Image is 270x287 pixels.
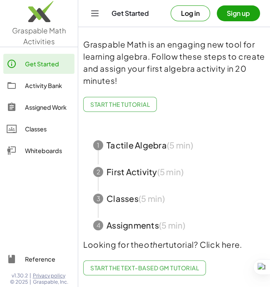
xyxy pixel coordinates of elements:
span: © 2025 [10,279,28,285]
a: Start the Text-based GM Tutorial [83,260,206,275]
button: 3Classes(5 min) [83,185,265,212]
span: | [30,272,31,279]
div: 3 [93,194,103,204]
button: Toggle navigation [88,7,102,20]
button: 4Assignments(5 min) [83,212,265,239]
a: Assigned Work [3,97,74,117]
p: Looking for the tutorial? Click here. [83,239,265,251]
a: Whiteboards [3,141,74,161]
div: 4 [93,220,103,230]
a: Get Started [3,54,74,74]
div: 1 [93,140,103,150]
div: Reference [25,254,71,264]
div: Whiteboards [25,146,71,156]
span: Graspable, Inc. [33,279,68,285]
a: Activity Bank [3,76,74,96]
span: Graspable Math Activities [12,26,66,46]
span: Start the Text-based GM Tutorial [90,264,199,272]
div: Assigned Work [25,102,71,112]
button: 2First Activity(5 min) [83,159,265,185]
button: Start the Tutorial [83,97,157,112]
div: Classes [25,124,71,134]
span: v1.30.2 [12,272,28,279]
em: other [144,239,166,249]
p: Graspable Math is an engaging new tool for learning algebra. Follow these steps to create and ass... [83,38,265,86]
div: 2 [93,167,103,177]
button: Log in [171,5,210,21]
a: Reference [3,249,74,269]
span: Start the Tutorial [90,101,150,108]
div: Get Started [25,59,71,69]
button: Sign up [217,5,260,21]
span: | [30,279,31,285]
button: 1Tactile Algebra(5 min) [83,132,265,159]
a: Privacy policy [33,272,68,279]
a: Classes [3,119,74,139]
div: Activity Bank [25,81,71,91]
